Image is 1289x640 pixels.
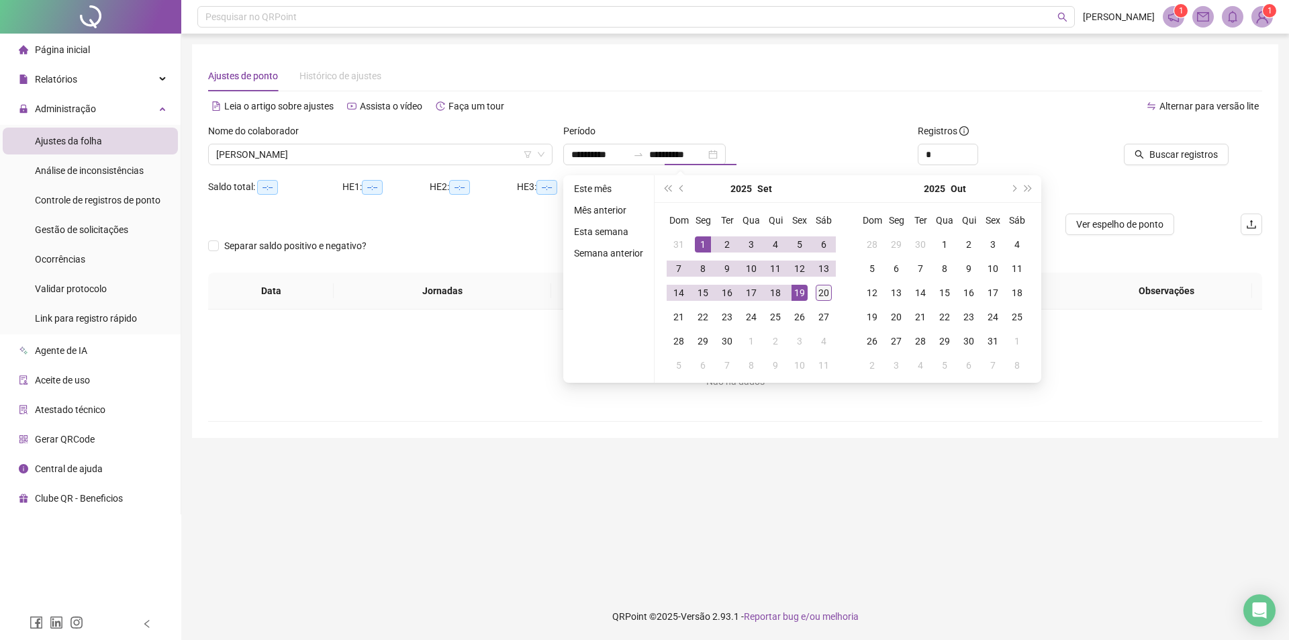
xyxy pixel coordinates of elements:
span: file [19,75,28,84]
td: 2025-09-05 [787,232,812,257]
td: 2025-11-06 [957,353,981,377]
button: prev-year [675,175,689,202]
td: 2025-11-04 [908,353,933,377]
th: Seg [884,208,908,232]
td: 2025-09-25 [763,305,787,329]
div: 10 [792,357,808,373]
div: 26 [864,333,880,349]
div: 28 [912,333,928,349]
span: Ajustes de ponto [208,71,278,81]
div: 7 [912,261,928,277]
span: ALLAN MORENO DE OLIVEIRA [216,144,544,165]
div: 24 [985,309,1001,325]
div: 16 [719,285,735,301]
td: 2025-10-03 [787,329,812,353]
div: 27 [816,309,832,325]
td: 2025-09-03 [739,232,763,257]
td: 2025-10-01 [739,329,763,353]
div: 13 [888,285,904,301]
span: info-circle [19,464,28,473]
span: Separar saldo positivo e negativo? [219,238,372,253]
div: 25 [1009,309,1025,325]
div: 4 [816,333,832,349]
div: 6 [695,357,711,373]
div: 22 [937,309,953,325]
li: Semana anterior [569,245,649,261]
div: 2 [864,357,880,373]
div: 19 [864,309,880,325]
td: 2025-10-08 [739,353,763,377]
td: 2025-10-19 [860,305,884,329]
span: Gerar QRCode [35,434,95,445]
div: 29 [888,236,904,253]
div: 8 [695,261,711,277]
div: 12 [792,261,808,277]
th: Qua [739,208,763,232]
span: --:-- [449,180,470,195]
th: Sáb [812,208,836,232]
div: 2 [719,236,735,253]
label: Período [563,124,604,138]
span: bell [1227,11,1239,23]
div: 24 [743,309,759,325]
td: 2025-10-02 [763,329,787,353]
div: 29 [937,333,953,349]
div: 7 [671,261,687,277]
span: history [436,101,445,111]
div: 31 [985,333,1001,349]
div: 7 [719,357,735,373]
span: 1 [1179,6,1184,15]
td: 2025-10-30 [957,329,981,353]
li: Este mês [569,181,649,197]
td: 2025-09-26 [787,305,812,329]
div: 5 [792,236,808,253]
span: search [1135,150,1144,159]
th: Ter [908,208,933,232]
div: 3 [888,357,904,373]
button: month panel [951,175,966,202]
span: Clube QR - Beneficios [35,493,123,504]
td: 2025-11-02 [860,353,884,377]
th: Dom [667,208,691,232]
td: 2025-10-31 [981,329,1005,353]
td: 2025-10-06 [691,353,715,377]
div: 27 [888,333,904,349]
td: 2025-10-11 [1005,257,1029,281]
footer: QRPoint © 2025 - 2.93.1 - [181,593,1289,640]
th: Observações [1081,273,1252,310]
div: 10 [985,261,1001,277]
div: 6 [961,357,977,373]
td: 2025-09-28 [860,232,884,257]
span: info-circle [959,126,969,136]
th: Sex [981,208,1005,232]
td: 2025-09-15 [691,281,715,305]
td: 2025-09-06 [812,232,836,257]
td: 2025-10-20 [884,305,908,329]
span: Atestado técnico [35,404,105,415]
td: 2025-09-30 [715,329,739,353]
div: 1 [937,236,953,253]
td: 2025-09-22 [691,305,715,329]
td: 2025-10-28 [908,329,933,353]
div: 23 [961,309,977,325]
td: 2025-09-19 [787,281,812,305]
td: 2025-10-16 [957,281,981,305]
span: lock [19,104,28,113]
button: year panel [730,175,752,202]
sup: 1 [1174,4,1188,17]
td: 2025-10-09 [763,353,787,377]
th: Sáb [1005,208,1029,232]
div: 9 [767,357,783,373]
td: 2025-09-14 [667,281,691,305]
td: 2025-10-10 [787,353,812,377]
td: 2025-09-24 [739,305,763,329]
td: 2025-10-14 [908,281,933,305]
th: Qua [933,208,957,232]
div: 11 [1009,261,1025,277]
td: 2025-10-17 [981,281,1005,305]
td: 2025-10-13 [884,281,908,305]
span: swap [1147,101,1156,111]
div: 20 [888,309,904,325]
td: 2025-10-29 [933,329,957,353]
button: Ver espelho de ponto [1065,214,1174,235]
